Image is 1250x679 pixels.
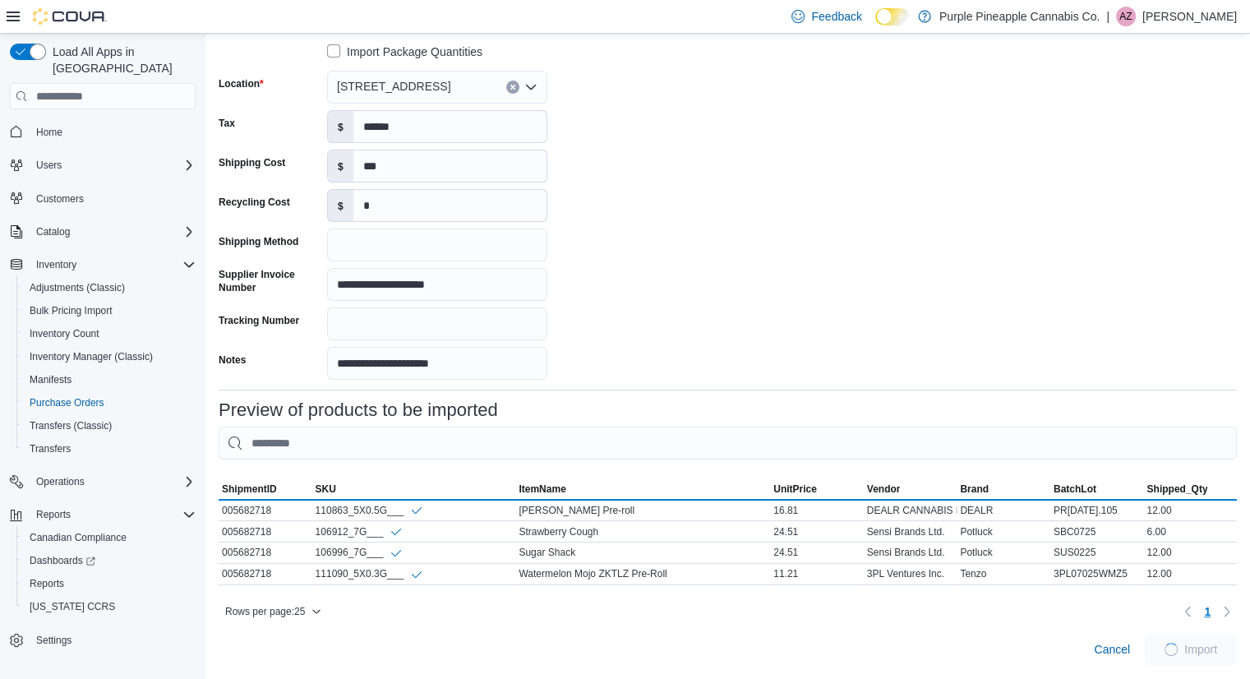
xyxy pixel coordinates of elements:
a: Canadian Compliance [23,528,133,547]
span: Reports [30,577,64,590]
p: | [1106,7,1109,26]
button: Transfers (Classic) [16,414,202,437]
div: 24.51 [770,543,864,562]
a: Home [30,122,69,142]
button: Reports [30,505,77,524]
button: UnitPrice [770,479,864,499]
div: Sensi Brands Ltd. [864,522,957,542]
button: Catalog [3,220,202,243]
div: 12.00 [1143,564,1237,584]
label: $ [328,111,353,142]
span: Load All Apps in [GEOGRAPHIC_DATA] [46,44,196,76]
span: ShipmentID [222,483,277,496]
div: Potluck [957,543,1050,562]
img: Cova [33,8,107,25]
div: 005682718 [219,501,312,520]
button: Shipped_Qty [1143,479,1237,499]
button: ShipmentID [219,479,312,499]
button: Canadian Compliance [16,526,202,549]
span: Reports [23,574,196,594]
span: BatchLot [1054,483,1096,496]
span: Settings [30,630,196,650]
span: Home [30,121,196,141]
a: Manifests [23,370,78,390]
div: 6.00 [1143,522,1237,542]
button: Operations [3,470,202,493]
button: Bulk Pricing Import [16,299,202,322]
h3: Preview of products to be imported [219,400,498,420]
span: 1 [1204,603,1211,620]
div: 3PL07025WMZ5 [1050,564,1144,584]
span: Users [30,155,196,175]
span: Inventory [30,255,196,275]
label: Import Package Quantities [327,42,482,62]
a: Dashboards [16,549,202,572]
div: DEALR CANNABIS INC. [864,501,957,520]
label: Shipping Method [219,235,298,248]
label: Shipping Cost [219,156,285,169]
button: Catalog [30,222,76,242]
button: Operations [30,472,91,492]
span: Transfers (Classic) [30,419,112,432]
button: Previous page [1178,602,1197,621]
svg: Info [410,504,423,517]
a: Adjustments (Classic) [23,278,131,298]
span: Bulk Pricing Import [30,304,113,317]
button: Next page [1217,602,1237,621]
button: Inventory [30,255,83,275]
button: Home [3,119,202,143]
span: Rows per page : 25 [225,605,305,618]
span: Inventory Count [23,324,196,344]
svg: Info [390,547,403,560]
span: Canadian Compliance [23,528,196,547]
span: SKU [316,483,336,496]
span: Adjustments (Classic) [23,278,196,298]
div: 111090_5X0.3G___ [316,567,423,581]
p: [PERSON_NAME] [1142,7,1237,26]
div: [PERSON_NAME] Pre-roll [515,501,770,520]
a: Customers [30,189,90,209]
a: Inventory Manager (Classic) [23,347,159,367]
button: Inventory Count [16,322,202,345]
button: Page 1 of 1 [1197,598,1217,625]
button: Purchase Orders [16,391,202,414]
span: Customers [30,188,196,209]
span: Dark Mode [875,25,876,26]
button: Rows per page:25 [219,602,328,621]
span: Inventory Manager (Classic) [23,347,196,367]
span: Transfers [30,442,71,455]
span: Purchase Orders [30,396,104,409]
span: Cancel [1094,641,1130,658]
span: Brand [960,483,989,496]
span: Users [36,159,62,172]
div: SUS0225 [1050,543,1144,562]
button: Open list of options [524,81,537,94]
button: Customers [3,187,202,210]
span: Inventory Count [30,327,99,340]
span: Reports [36,508,71,521]
a: Inventory Count [23,324,106,344]
span: Operations [30,472,196,492]
a: Reports [23,574,71,594]
button: Manifests [16,368,202,391]
ul: Pagination for table: MemoryTable from EuiInMemoryTable [1197,598,1217,625]
div: Anthony Zerafa [1116,7,1136,26]
span: Settings [36,634,71,647]
span: Inventory Manager (Classic) [30,350,153,363]
span: Transfers [23,439,196,459]
a: Transfers (Classic) [23,416,118,436]
span: Customers [36,192,84,206]
div: 106912_7G___ [316,524,404,538]
button: Transfers [16,437,202,460]
span: Operations [36,475,85,488]
button: Inventory Manager (Classic) [16,345,202,368]
button: Vendor [864,479,957,499]
a: [US_STATE] CCRS [23,597,122,617]
div: 005682718 [219,543,312,562]
svg: Info [390,525,403,538]
button: SKU [312,479,516,499]
div: 005682718 [219,522,312,542]
a: Transfers [23,439,77,459]
label: Tracking Number [219,314,299,327]
button: Adjustments (Classic) [16,276,202,299]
